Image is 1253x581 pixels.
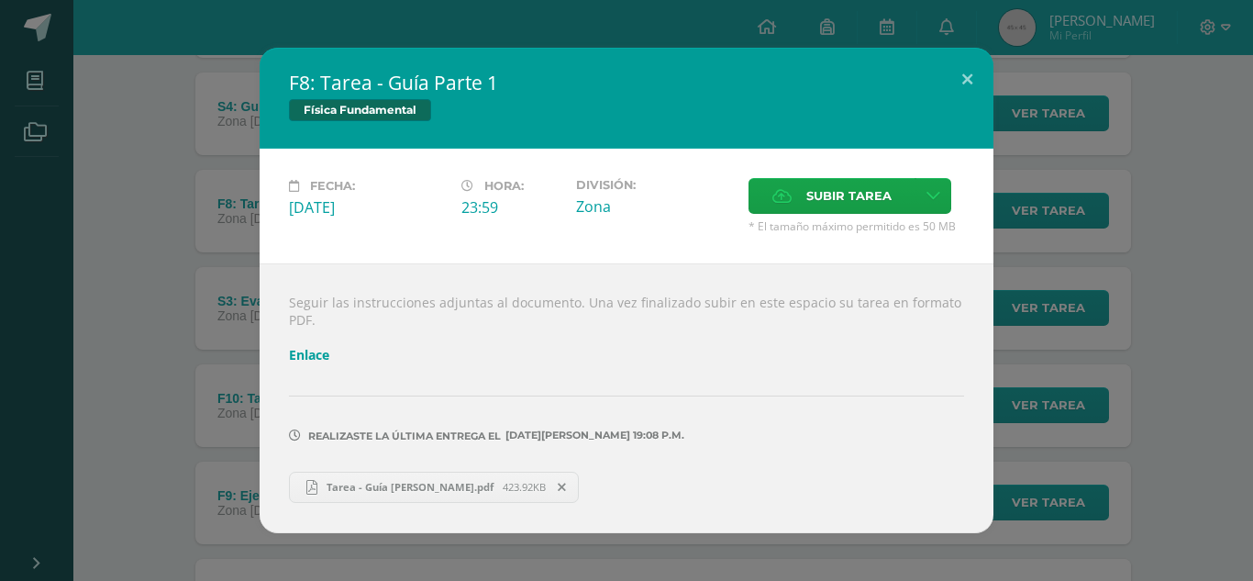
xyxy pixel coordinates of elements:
span: * El tamaño máximo permitido es 50 MB [748,218,964,234]
h2: F8: Tarea - Guía Parte 1 [289,70,964,95]
div: [DATE] [289,197,447,218]
span: Hora: [484,179,524,193]
span: [DATE][PERSON_NAME] 19:08 p.m. [501,435,684,436]
div: Seguir las instrucciones adjuntas al documento. Una vez finalizado subir en este espacio su tarea... [260,263,993,532]
button: Close (Esc) [941,48,993,110]
span: Física Fundamental [289,99,431,121]
span: Fecha: [310,179,355,193]
span: 423.92KB [503,480,546,494]
span: Remover entrega [547,477,578,497]
span: Tarea - Guía [PERSON_NAME].pdf [317,480,503,494]
label: División: [576,178,734,192]
div: Zona [576,196,734,217]
span: Subir tarea [806,179,892,213]
div: 23:59 [461,197,561,218]
a: Enlace [289,346,329,363]
span: Realizaste la última entrega el [308,430,501,442]
a: Tarea - Guía [PERSON_NAME].pdf 423.92KB [289,472,579,503]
